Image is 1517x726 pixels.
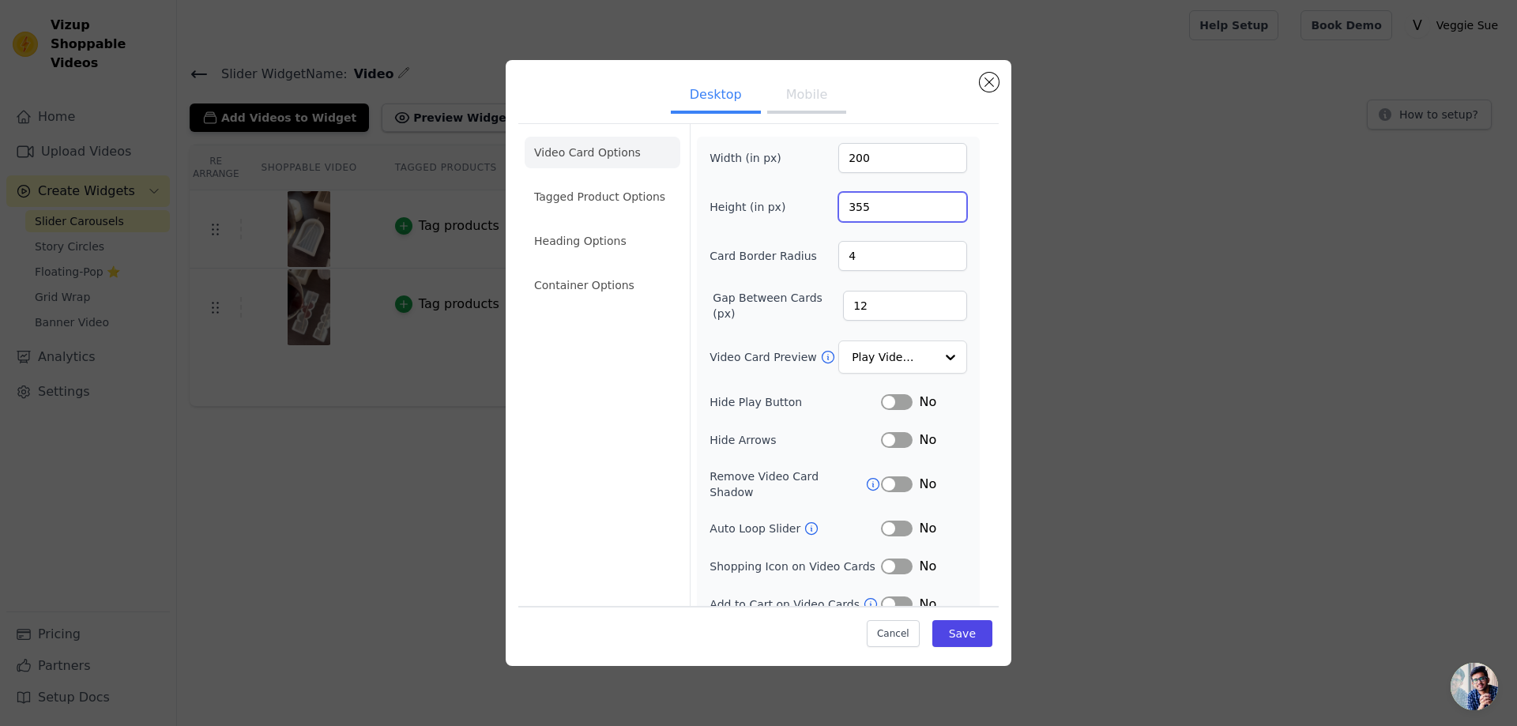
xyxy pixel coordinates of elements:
[710,349,819,365] label: Video Card Preview
[919,475,936,494] span: No
[710,468,865,500] label: Remove Video Card Shadow
[710,394,881,410] label: Hide Play Button
[710,432,881,448] label: Hide Arrows
[932,620,992,647] button: Save
[525,137,680,168] li: Video Card Options
[867,620,920,647] button: Cancel
[919,557,936,576] span: No
[980,73,999,92] button: Close modal
[671,79,761,114] button: Desktop
[710,559,881,574] label: Shopping Icon on Video Cards
[919,595,936,614] span: No
[710,248,817,264] label: Card Border Radius
[713,290,843,322] label: Gap Between Cards (px)
[919,393,936,412] span: No
[919,519,936,538] span: No
[525,225,680,257] li: Heading Options
[710,199,796,215] label: Height (in px)
[525,181,680,213] li: Tagged Product Options
[710,596,863,612] label: Add to Cart on Video Cards
[710,521,804,536] label: Auto Loop Slider
[525,269,680,301] li: Container Options
[1451,663,1498,710] div: Chat abierto
[919,431,936,450] span: No
[710,150,796,166] label: Width (in px)
[767,79,846,114] button: Mobile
